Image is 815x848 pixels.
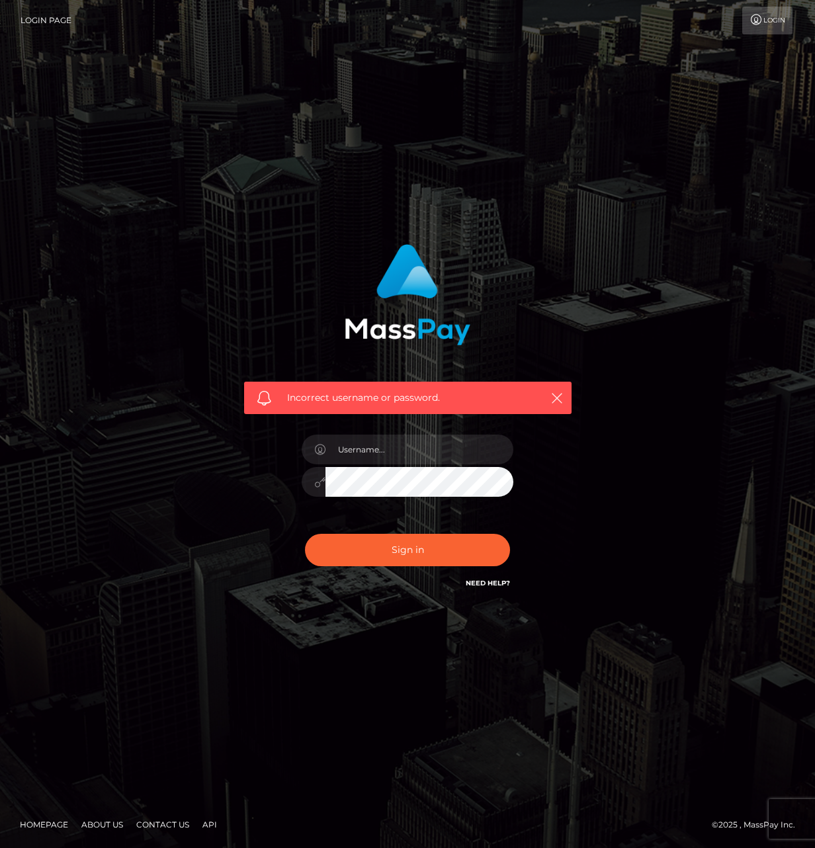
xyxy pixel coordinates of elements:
[287,391,529,405] span: Incorrect username or password.
[466,579,510,587] a: Need Help?
[742,7,793,34] a: Login
[15,814,73,835] a: Homepage
[305,534,510,566] button: Sign in
[197,814,222,835] a: API
[131,814,194,835] a: Contact Us
[325,435,513,464] input: Username...
[76,814,128,835] a: About Us
[345,244,470,345] img: MassPay Login
[712,818,805,832] div: © 2025 , MassPay Inc.
[21,7,71,34] a: Login Page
